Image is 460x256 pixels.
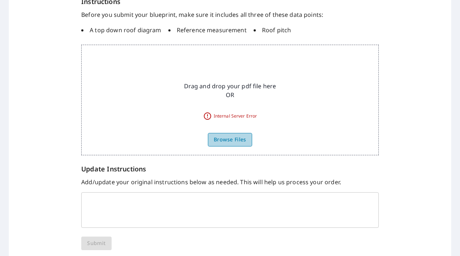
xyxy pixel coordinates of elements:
p: Drag and drop your pdf file here OR [184,82,276,99]
p: Before you submit your blueprint, make sure it includes all three of these data points: [81,10,379,19]
li: Roof pitch [254,26,291,34]
span: Browse Files [214,135,246,144]
li: A top down roof diagram [81,26,161,34]
label: Browse Files [208,133,252,146]
p: Add/update your original instructions below as needed. This will help us process your order. [81,178,379,186]
p: Update Instructions [81,164,379,174]
p: Internal Server Error [194,103,266,129]
li: Reference measurement [168,26,247,34]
